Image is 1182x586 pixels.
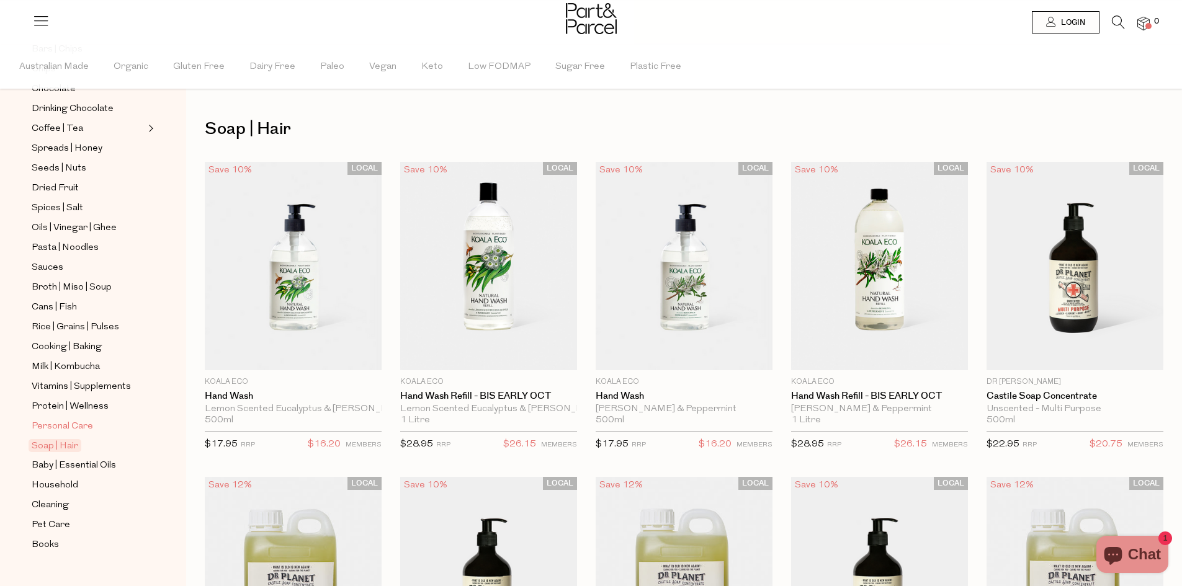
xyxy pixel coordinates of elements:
[543,162,577,175] span: LOCAL
[32,319,145,335] a: Rice | Grains | Pulses
[827,442,841,448] small: RRP
[32,220,145,236] a: Oils | Vinegar | Ghee
[1127,442,1163,448] small: MEMBERS
[205,376,382,388] p: Koala Eco
[32,360,100,375] span: Milk | Kombucha
[205,162,256,179] div: Save 10%
[934,162,968,175] span: LOCAL
[630,45,681,89] span: Plastic Free
[32,458,145,473] a: Baby | Essential Oils
[205,477,256,494] div: Save 12%
[32,339,145,355] a: Cooking | Baking
[1090,437,1122,453] span: $20.75
[32,161,145,176] a: Seeds | Nuts
[503,437,536,453] span: $26.15
[400,440,433,449] span: $28.95
[32,438,145,453] a: Soap | Hair
[791,391,968,402] a: Hand Wash Refill - BIS EARLY OCT
[1058,17,1085,28] span: Login
[32,241,99,255] span: Pasta | Noodles
[1137,17,1150,30] a: 0
[791,477,842,494] div: Save 10%
[32,517,145,533] a: Pet Care
[932,442,968,448] small: MEMBERS
[205,115,1163,143] h1: Soap | Hair
[32,518,70,533] span: Pet Care
[205,162,382,370] img: Hand Wash
[32,81,145,97] a: Chocolate
[32,300,77,315] span: Cans | Fish
[32,280,112,295] span: Broth | Miso | Soup
[596,162,647,179] div: Save 10%
[32,121,145,136] a: Coffee | Tea
[32,340,102,355] span: Cooking | Baking
[596,415,624,426] span: 500ml
[32,419,145,434] a: Personal Care
[32,458,116,473] span: Baby | Essential Oils
[1023,442,1037,448] small: RRP
[32,320,119,335] span: Rice | Grains | Pulses
[173,45,225,89] span: Gluten Free
[32,240,145,255] a: Pasta | Noodles
[596,404,772,415] div: [PERSON_NAME] & Peppermint
[32,419,93,434] span: Personal Care
[29,439,81,452] span: Soap | Hair
[205,440,238,449] span: $17.95
[1129,162,1163,175] span: LOCAL
[738,162,772,175] span: LOCAL
[32,141,145,156] a: Spreads | Honey
[987,477,1037,494] div: Save 12%
[19,45,89,89] span: Australian Made
[32,497,145,513] a: Cleaning
[1032,11,1099,33] a: Login
[791,376,968,388] p: Koala Eco
[400,376,577,388] p: Koala Eco
[791,162,968,370] img: Hand Wash Refill - BIS EARLY OCT
[596,376,772,388] p: Koala Eco
[32,379,145,394] a: Vitamins | Supplements
[32,101,145,117] a: Drinking Chocolate
[400,477,451,494] div: Save 10%
[32,477,145,493] a: Household
[566,3,617,34] img: Part&Parcel
[738,477,772,490] span: LOCAL
[1129,477,1163,490] span: LOCAL
[1151,16,1162,27] span: 0
[541,442,577,448] small: MEMBERS
[346,442,382,448] small: MEMBERS
[241,442,255,448] small: RRP
[32,180,145,196] a: Dried Fruit
[1093,536,1172,576] inbox-online-store-chat: Shopify online store chat
[987,440,1019,449] span: $22.95
[32,102,114,117] span: Drinking Chocolate
[32,82,76,97] span: Chocolate
[205,404,382,415] div: Lemon Scented Eucalyptus & [PERSON_NAME]
[205,415,233,426] span: 500ml
[596,391,772,402] a: Hand Wash
[555,45,605,89] span: Sugar Free
[468,45,531,89] span: Low FODMAP
[369,45,396,89] span: Vegan
[791,404,968,415] div: [PERSON_NAME] & Peppermint
[400,162,451,179] div: Save 10%
[791,415,821,426] span: 1 Litre
[987,162,1037,179] div: Save 10%
[32,260,63,275] span: Sauces
[987,376,1163,388] p: Dr [PERSON_NAME]
[249,45,295,89] span: Dairy Free
[347,162,382,175] span: LOCAL
[596,440,629,449] span: $17.95
[32,200,145,216] a: Spices | Salt
[32,221,117,236] span: Oils | Vinegar | Ghee
[436,442,450,448] small: RRP
[32,260,145,275] a: Sauces
[114,45,148,89] span: Organic
[791,162,842,179] div: Save 10%
[32,141,102,156] span: Spreads | Honey
[894,437,927,453] span: $26.15
[596,477,647,494] div: Save 12%
[400,162,577,370] img: Hand Wash Refill - BIS EARLY OCT
[32,122,83,136] span: Coffee | Tea
[32,537,145,553] a: Books
[32,399,109,414] span: Protein | Wellness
